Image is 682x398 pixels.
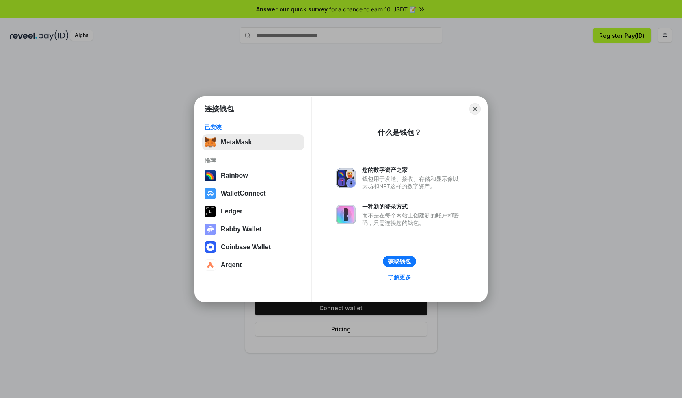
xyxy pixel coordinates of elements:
[362,166,463,174] div: 您的数字资产之家
[205,259,216,271] img: svg+xml,%3Csvg%20width%3D%2228%22%20height%3D%2228%22%20viewBox%3D%220%200%2028%2028%22%20fill%3D...
[383,272,416,283] a: 了解更多
[221,190,266,197] div: WalletConnect
[205,188,216,199] img: svg+xml,%3Csvg%20width%3D%2228%22%20height%3D%2228%22%20viewBox%3D%220%200%2028%2028%22%20fill%3D...
[205,137,216,148] img: svg+xml,%3Csvg%20fill%3D%22none%22%20height%3D%2233%22%20viewBox%3D%220%200%2035%2033%22%20width%...
[221,261,242,269] div: Argent
[202,134,304,150] button: MetaMask
[469,103,481,115] button: Close
[205,224,216,235] img: svg+xml,%3Csvg%20xmlns%3D%22http%3A%2F%2Fwww.w3.org%2F2000%2Fsvg%22%20fill%3D%22none%22%20viewBox...
[205,241,216,253] img: svg+xml,%3Csvg%20width%3D%2228%22%20height%3D%2228%22%20viewBox%3D%220%200%2028%2028%22%20fill%3D...
[362,175,463,190] div: 钱包用于发送、接收、存储和显示像以太坊和NFT这样的数字资产。
[202,185,304,202] button: WalletConnect
[221,172,248,179] div: Rainbow
[205,170,216,181] img: svg+xml,%3Csvg%20width%3D%22120%22%20height%3D%22120%22%20viewBox%3D%220%200%20120%20120%22%20fil...
[221,244,271,251] div: Coinbase Wallet
[205,104,234,114] h1: 连接钱包
[221,208,242,215] div: Ledger
[202,167,304,184] button: Rainbow
[205,157,302,164] div: 推荐
[202,221,304,237] button: Rabby Wallet
[221,139,252,146] div: MetaMask
[205,124,302,131] div: 已安装
[388,274,411,281] div: 了解更多
[336,205,356,224] img: svg+xml,%3Csvg%20xmlns%3D%22http%3A%2F%2Fwww.w3.org%2F2000%2Fsvg%22%20fill%3D%22none%22%20viewBox...
[378,128,421,137] div: 什么是钱包？
[202,203,304,220] button: Ledger
[221,226,261,233] div: Rabby Wallet
[202,239,304,255] button: Coinbase Wallet
[205,206,216,217] img: svg+xml,%3Csvg%20xmlns%3D%22http%3A%2F%2Fwww.w3.org%2F2000%2Fsvg%22%20width%3D%2228%22%20height%3...
[202,257,304,273] button: Argent
[362,203,463,210] div: 一种新的登录方式
[388,258,411,265] div: 获取钱包
[336,168,356,188] img: svg+xml,%3Csvg%20xmlns%3D%22http%3A%2F%2Fwww.w3.org%2F2000%2Fsvg%22%20fill%3D%22none%22%20viewBox...
[383,256,416,267] button: 获取钱包
[362,212,463,226] div: 而不是在每个网站上创建新的账户和密码，只需连接您的钱包。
